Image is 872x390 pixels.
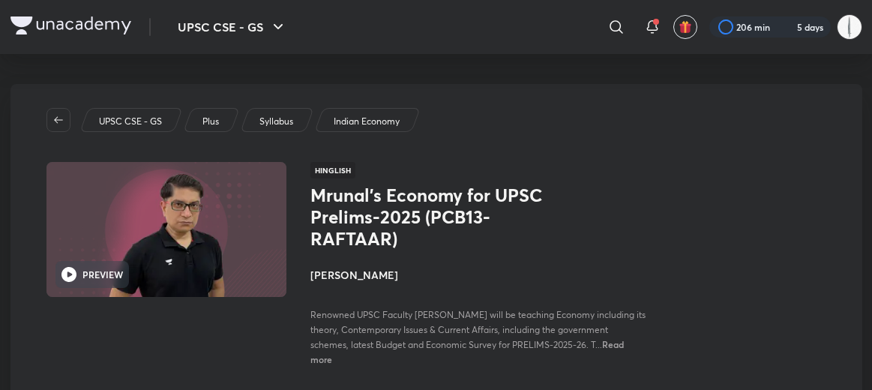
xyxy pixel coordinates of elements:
[43,160,288,298] img: Thumbnail
[310,184,556,249] h1: Mrunal’s Economy for UPSC Prelims-2025 (PCB13-RAFTAAR)
[96,115,164,128] a: UPSC CSE - GS
[779,19,794,34] img: streak
[310,309,646,350] span: Renowned UPSC Faculty [PERSON_NAME] will be teaching Economy including its theory, Contemporary I...
[82,268,123,281] h6: PREVIEW
[10,16,131,38] a: Company Logo
[331,115,402,128] a: Indian Economy
[202,115,219,128] p: Plus
[10,16,131,34] img: Company Logo
[99,115,162,128] p: UPSC CSE - GS
[673,15,697,39] button: avatar
[837,14,862,40] img: chinmay
[199,115,221,128] a: Plus
[256,115,295,128] a: Syllabus
[259,115,293,128] p: Syllabus
[169,12,296,42] button: UPSC CSE - GS
[334,115,400,128] p: Indian Economy
[310,162,355,178] span: Hinglish
[310,267,646,283] h4: [PERSON_NAME]
[679,20,692,34] img: avatar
